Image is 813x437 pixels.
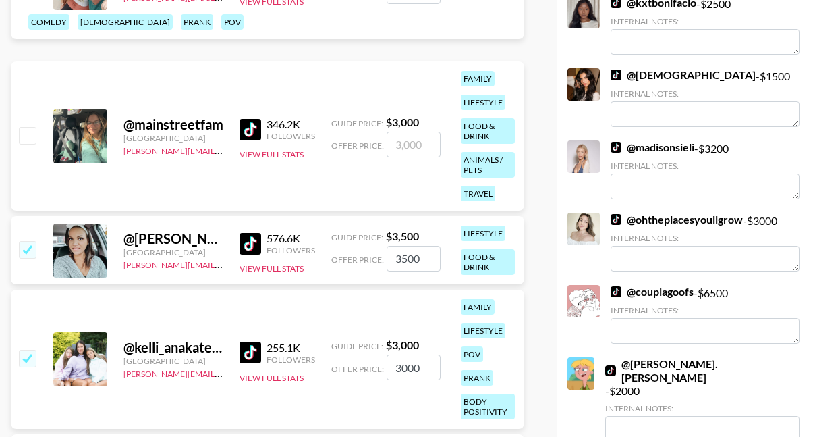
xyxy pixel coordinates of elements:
[611,16,800,26] div: Internal Notes:
[123,247,223,257] div: [GEOGRAPHIC_DATA]
[267,245,315,255] div: Followers
[123,133,223,143] div: [GEOGRAPHIC_DATA]
[123,366,323,379] a: [PERSON_NAME][EMAIL_ADDRESS][DOMAIN_NAME]
[611,213,743,226] a: @ohtheplacesyoullgrow
[240,149,304,159] button: View Full Stats
[240,233,261,255] img: TikTok
[605,357,800,384] a: @[PERSON_NAME].[PERSON_NAME]
[331,140,384,151] span: Offer Price:
[181,14,213,30] div: prank
[611,140,694,154] a: @madisonsieli
[386,338,419,351] strong: $ 3,000
[331,341,383,351] span: Guide Price:
[387,132,441,157] input: 3,000
[611,305,800,315] div: Internal Notes:
[611,286,621,297] img: TikTok
[605,365,616,376] img: TikTok
[461,370,493,386] div: prank
[461,152,515,178] div: animals / pets
[123,143,323,156] a: [PERSON_NAME][EMAIL_ADDRESS][DOMAIN_NAME]
[611,233,800,243] div: Internal Notes:
[461,226,505,241] div: lifestyle
[461,323,505,338] div: lifestyle
[240,119,261,140] img: TikTok
[461,249,515,275] div: food & drink
[78,14,173,30] div: [DEMOGRAPHIC_DATA]
[611,285,694,299] a: @couplagoofs
[611,140,800,199] div: - $ 3200
[267,355,315,365] div: Followers
[123,339,223,356] div: @ kelli_anakate_piper
[387,355,441,380] input: 3,000
[611,161,800,171] div: Internal Notes:
[461,71,495,86] div: family
[267,341,315,355] div: 255.1K
[611,68,800,127] div: - $ 1500
[267,131,315,141] div: Followers
[240,373,304,383] button: View Full Stats
[267,232,315,245] div: 576.6K
[123,230,223,247] div: @ [PERSON_NAME].ohno
[240,342,261,363] img: TikTok
[221,14,244,30] div: pov
[611,213,800,272] div: - $ 3000
[387,246,441,272] input: 3,500
[123,356,223,366] div: [GEOGRAPHIC_DATA]
[605,403,800,413] div: Internal Notes:
[611,88,800,99] div: Internal Notes:
[461,299,495,315] div: family
[331,364,384,374] span: Offer Price:
[611,285,800,344] div: - $ 6500
[28,14,69,30] div: comedy
[123,257,323,270] a: [PERSON_NAME][EMAIL_ADDRESS][DOMAIN_NAME]
[611,142,621,153] img: TikTok
[386,230,419,242] strong: $ 3,500
[461,394,515,419] div: body positivity
[611,70,621,80] img: TikTok
[461,95,505,110] div: lifestyle
[331,232,383,242] span: Guide Price:
[461,186,495,201] div: travel
[611,214,621,225] img: TikTok
[331,255,384,265] span: Offer Price:
[386,115,419,128] strong: $ 3,000
[461,346,483,362] div: pov
[267,118,315,131] div: 346.2K
[461,118,515,144] div: food & drink
[240,263,304,274] button: View Full Stats
[331,118,383,128] span: Guide Price:
[123,116,223,133] div: @ mainstreetfam
[611,68,756,82] a: @[DEMOGRAPHIC_DATA]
